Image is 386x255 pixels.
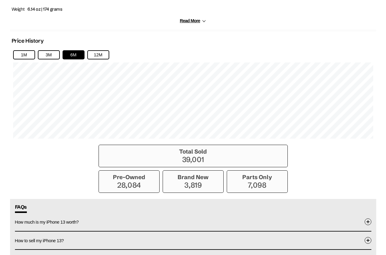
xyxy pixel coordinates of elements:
[12,37,44,44] h2: Price History
[15,238,64,243] span: How to sell my iPhone 13?
[15,204,27,213] span: FAQs
[15,220,79,225] span: How much is my iPhone 13 worth?
[27,6,62,12] span: 6.14 oz | 174 grams
[87,50,109,59] button: 12M
[230,174,284,181] h3: Parts Only
[180,18,206,23] button: Read More
[15,213,371,231] button: How much is my iPhone 13 worth?
[102,181,156,189] p: 28,084
[13,50,35,59] button: 1M
[15,232,371,250] button: How to sell my iPhone 13?
[166,174,220,181] h3: Brand New
[102,148,284,155] h3: Total Sold
[166,181,220,189] p: 3,819
[230,181,284,189] p: 7,098
[38,50,60,59] button: 3M
[102,155,284,164] p: 39,001
[12,5,100,14] p: Weight
[63,50,85,59] button: 6M
[102,174,156,181] h3: Pre-Owned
